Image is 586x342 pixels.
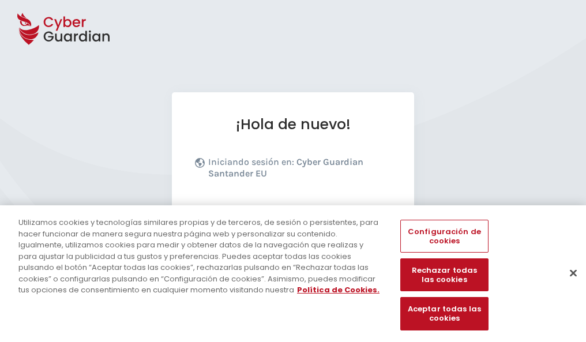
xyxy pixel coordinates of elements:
[400,259,488,292] button: Rechazar todas las cookies
[297,284,380,295] a: Más información sobre su privacidad, se abre en una nueva pestaña
[208,156,363,179] b: Cyber Guardian Santander EU
[400,298,488,330] button: Aceptar todas las cookies
[561,260,586,285] button: Cerrar
[18,217,383,296] div: Utilizamos cookies y tecnologías similares propias y de terceros, de sesión o persistentes, para ...
[208,156,388,185] p: Iniciando sesión en:
[195,115,391,133] h1: ¡Hola de nuevo!
[400,220,488,253] button: Configuración de cookies, Abre el cuadro de diálogo del centro de preferencias.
